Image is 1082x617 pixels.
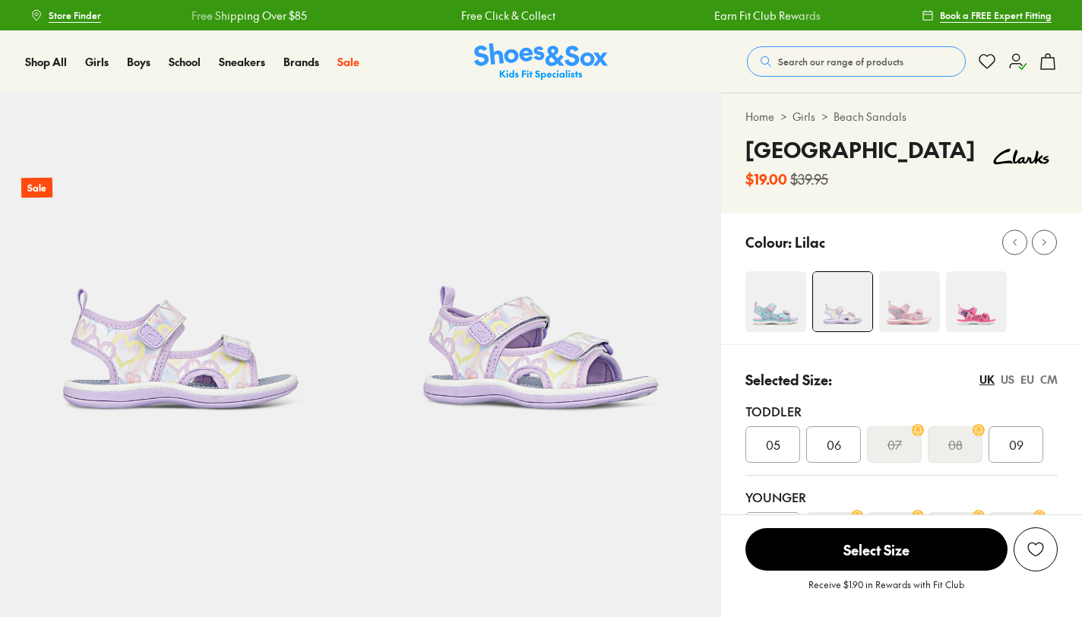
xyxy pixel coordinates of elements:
a: School [169,54,201,70]
span: Boys [127,54,150,69]
a: Free Click & Collect [239,8,334,24]
p: Sale [21,178,52,198]
div: > > [745,109,1058,125]
a: Girls [793,109,815,125]
span: Store Finder [49,8,101,22]
s: $39.95 [790,169,828,189]
a: Earn Fit Club Rewards [492,8,599,24]
div: UK [979,372,995,388]
span: 06 [827,435,841,454]
a: Boys [127,54,150,70]
img: 5-503919_1 [361,93,722,454]
s: 08 [948,435,963,454]
div: Younger [745,488,1058,506]
button: Select Size [745,527,1008,571]
a: Sneakers [219,54,265,70]
div: US [1001,372,1014,388]
img: 4-553487_1 [745,271,806,332]
span: Sale [337,54,359,69]
s: 07 [887,435,902,454]
p: Selected Size: [745,369,832,390]
a: Sale [337,54,359,70]
a: Free Shipping Over $85 [747,8,862,24]
button: Add to wishlist [1014,527,1058,571]
img: 4-553481_1 [879,271,940,332]
img: 4-503918_1 [813,272,872,331]
span: Book a FREE Expert Fitting [940,8,1052,22]
a: Brands [283,54,319,70]
div: Toddler [745,402,1058,420]
a: Store Finder [30,2,101,29]
span: Brands [283,54,319,69]
p: Colour: [745,232,792,252]
span: 09 [1009,435,1023,454]
a: Shoes & Sox [474,43,608,81]
img: SNS_Logo_Responsive.svg [474,43,608,81]
span: School [169,54,201,69]
button: Search our range of products [747,46,966,77]
a: Home [745,109,774,125]
a: Book a FREE Expert Fitting [922,2,1052,29]
a: Shop All [25,54,67,70]
p: Lilac [795,232,825,252]
span: 05 [766,435,780,454]
a: Girls [85,54,109,70]
span: Search our range of products [778,55,903,68]
p: Receive $1.90 in Rewards with Fit Club [808,577,964,605]
img: 4-556816_1 [946,271,1007,332]
div: CM [1040,372,1058,388]
span: Sneakers [219,54,265,69]
h4: [GEOGRAPHIC_DATA] [745,134,975,166]
span: Select Size [745,528,1008,571]
img: Vendor logo [985,134,1058,179]
a: Beach Sandals [834,109,906,125]
b: $19.00 [745,169,787,189]
span: Girls [85,54,109,69]
span: Shop All [25,54,67,69]
div: EU [1020,372,1034,388]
